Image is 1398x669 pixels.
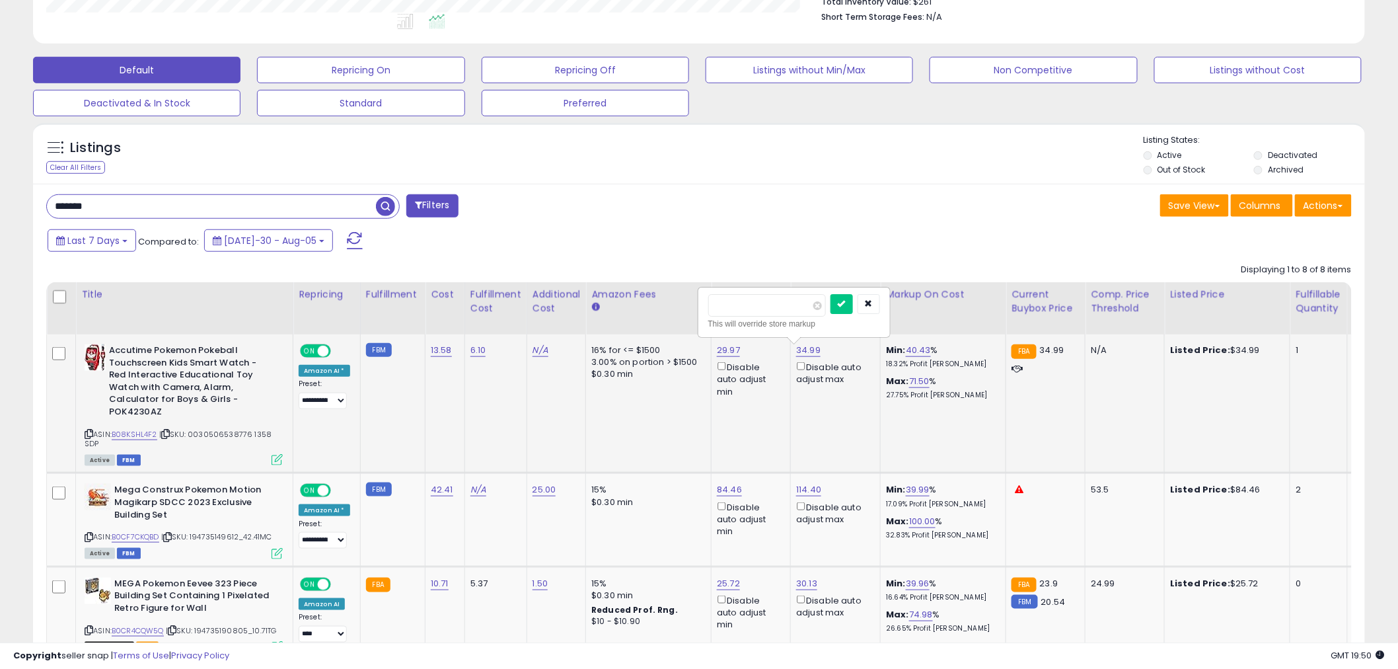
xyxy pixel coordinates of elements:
div: This will override store markup [708,317,880,331]
div: $34.99 [1170,344,1280,356]
div: $10 - $10.90 [591,616,701,627]
div: Preset: [299,520,350,549]
span: Columns [1239,199,1281,212]
small: Amazon Fees. [591,301,599,313]
div: ASIN: [85,344,283,464]
a: 114.40 [796,483,821,496]
button: Non Competitive [930,57,1137,83]
a: 10.71 [431,577,449,590]
span: 34.99 [1040,344,1064,356]
a: 42.41 [431,483,453,496]
button: Columns [1231,194,1293,217]
button: Repricing On [257,57,464,83]
div: $25.72 [1170,578,1280,590]
div: % [886,609,996,633]
div: $0.30 min [591,368,701,380]
b: Mega Construx Pokemon Motion Magikarp SDCC 2023 Exclusive Building Set [114,484,275,524]
b: Listed Price: [1170,577,1230,590]
label: Active [1158,149,1182,161]
b: Max: [886,608,909,621]
div: 2 [1296,484,1337,496]
a: 40.43 [906,344,931,357]
span: ON [301,346,318,357]
label: Out of Stock [1158,164,1206,175]
div: Amazon AI [299,598,345,610]
div: Cost [431,288,459,301]
th: The percentage added to the cost of goods (COGS) that forms the calculator for Min & Max prices. [881,282,1006,334]
a: 1.50 [533,577,548,590]
h5: Listings [70,139,121,157]
div: 24.99 [1091,578,1154,590]
button: Standard [257,90,464,116]
div: $84.46 [1170,484,1280,496]
b: Reduced Prof. Rng. [591,604,678,615]
b: Listed Price: [1170,344,1230,356]
button: Listings without Cost [1154,57,1362,83]
small: FBM [366,483,392,496]
div: Fulfillment [366,288,420,301]
p: 16.64% Profit [PERSON_NAME] [886,593,996,602]
div: $0.30 min [591,590,701,602]
div: % [886,375,996,400]
a: B08KSHL4F2 [112,429,157,440]
button: Default [33,57,240,83]
small: FBM [366,343,392,357]
a: Terms of Use [113,649,169,662]
span: N/A [926,11,942,23]
div: Fulfillable Quantity [1296,288,1341,315]
div: Current Buybox Price [1012,288,1080,315]
b: Short Term Storage Fees: [821,11,924,22]
span: FBM [117,548,141,559]
a: 30.13 [796,577,817,590]
div: % [886,578,996,602]
span: ON [301,485,318,496]
a: N/A [470,483,486,496]
b: Min: [886,344,906,356]
a: 100.00 [909,515,936,528]
div: % [886,516,996,540]
div: 15% [591,484,701,496]
button: Repricing Off [482,57,689,83]
span: ON [301,578,318,590]
p: 18.32% Profit [PERSON_NAME] [886,360,996,369]
span: OFF [329,578,350,590]
b: MEGA Pokemon Eevee 323 Piece Building Set Containing 1 Pixelated Retro Figure for Wall [114,578,275,618]
div: Disable auto adjust max [796,593,870,619]
div: Clear All Filters [46,161,105,174]
small: FBA [1012,344,1036,359]
b: Min: [886,577,906,590]
div: Comp. Price Threshold [1091,288,1159,315]
button: Deactivated & In Stock [33,90,240,116]
div: Displaying 1 to 8 of 8 items [1241,264,1352,276]
button: Save View [1160,194,1229,217]
div: ASIN: [85,484,283,557]
div: Amazon Fees [591,288,706,301]
b: Max: [886,375,909,387]
b: Max: [886,515,909,528]
a: B0CF7CKQBD [112,531,159,543]
small: FBA [366,578,390,592]
a: Privacy Policy [171,649,229,662]
a: B0CR4CQW5Q [112,625,164,637]
a: 71.50 [909,375,930,388]
div: Amazon AI * [299,504,350,516]
b: Listed Price: [1170,483,1230,496]
div: Title [81,288,287,301]
span: OFF [329,346,350,357]
div: Disable auto adjust min [717,500,780,538]
div: Disable auto adjust max [796,360,870,385]
div: Additional Cost [533,288,581,315]
div: Disable auto adjust min [717,360,780,398]
div: Amazon AI * [299,365,350,377]
span: All listings currently available for purchase on Amazon [85,548,115,559]
span: | SKU: 0030506538776 1358 SDP [85,429,272,449]
div: 16% for <= $1500 [591,344,701,356]
button: Filters [406,194,458,217]
span: | SKU: 194735190805_10.71TG [166,625,277,636]
button: Listings without Min/Max [706,57,913,83]
div: Markup on Cost [886,288,1000,301]
div: Listed Price [1170,288,1284,301]
img: 41tEcaqzjeL._SL40_.jpg [85,578,111,604]
span: Compared to: [138,235,199,248]
button: Actions [1295,194,1352,217]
